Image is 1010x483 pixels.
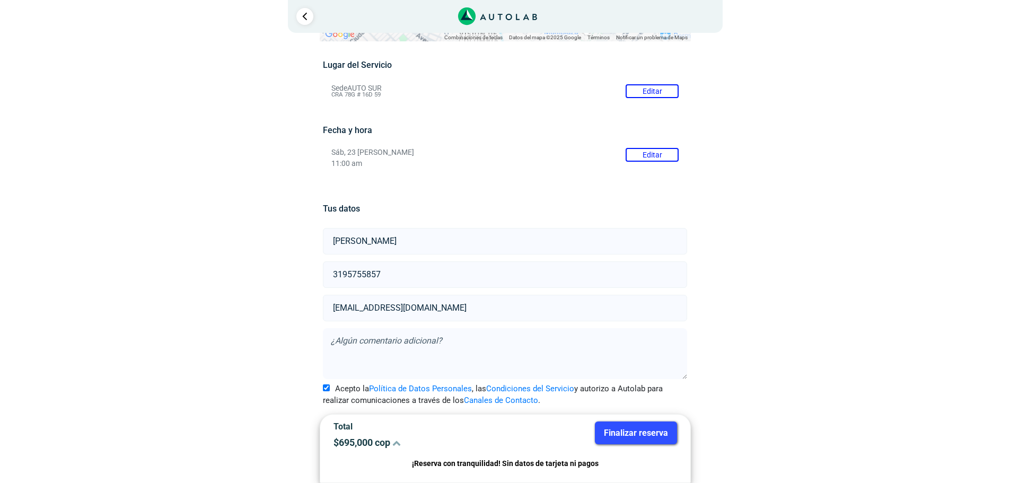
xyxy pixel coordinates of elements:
p: 11:00 am [331,159,679,168]
p: $ 695,000 cop [333,437,497,448]
input: Correo electrónico [323,295,687,321]
button: Editar [626,148,679,162]
input: Celular [323,261,687,288]
img: Google [322,28,357,41]
h5: Tus datos [323,204,687,214]
p: ¡Reserva con tranquilidad! Sin datos de tarjeta ni pagos [333,458,677,470]
label: Acepto la , las y autorizo a Autolab para realizar comunicaciones a través de los . [323,383,687,407]
a: Ir al paso anterior [296,8,313,25]
a: Política de Datos Personales [369,384,472,393]
input: Nombre y apellido [323,228,687,254]
h5: Fecha y hora [323,125,687,135]
p: Sáb, 23 [PERSON_NAME] [331,148,679,157]
a: Link al sitio de autolab [458,11,537,21]
a: Términos (se abre en una nueva pestaña) [587,34,610,40]
button: Finalizar reserva [595,421,677,444]
a: Condiciones del Servicio [486,384,574,393]
input: Acepto laPolítica de Datos Personales, lasCondiciones del Servicioy autorizo a Autolab para reali... [323,384,330,391]
a: Notificar un problema de Maps [616,34,688,40]
a: Abre esta zona en Google Maps (se abre en una nueva ventana) [322,28,357,41]
span: Datos del mapa ©2025 Google [509,34,581,40]
a: Canales de Contacto [464,396,538,405]
p: Total [333,421,497,432]
h5: Lugar del Servicio [323,60,687,70]
button: Combinaciones de teclas [444,34,503,41]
